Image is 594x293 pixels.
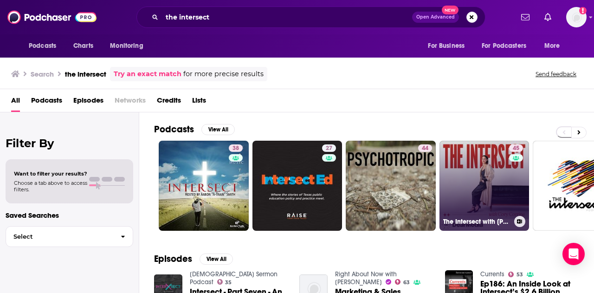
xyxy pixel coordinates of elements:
[541,9,555,25] a: Show notifications dropdown
[154,124,194,135] h2: Podcasts
[422,144,428,153] span: 44
[6,211,133,220] p: Saved Searches
[201,124,235,135] button: View All
[416,15,455,20] span: Open Advanced
[346,141,436,231] a: 44
[335,270,397,286] a: Right About Now with Ryan Alford
[190,270,278,286] a: NorthStar Church Sermon Podcast
[232,144,239,153] span: 38
[159,141,249,231] a: 38
[482,39,526,52] span: For Podcasters
[14,180,87,193] span: Choose a tab above to access filters.
[7,8,97,26] img: Podchaser - Follow, Share and Rate Podcasts
[566,7,587,27] button: Show profile menu
[579,7,587,14] svg: Add a profile image
[412,12,459,23] button: Open AdvancedNew
[14,170,87,177] span: Want to filter your results?
[11,93,20,112] a: All
[6,137,133,150] h2: Filter By
[538,37,572,55] button: open menu
[443,218,510,226] h3: The Intersect with [PERSON_NAME]
[517,273,523,277] span: 53
[513,144,519,153] span: 45
[533,70,579,78] button: Send feedback
[73,39,93,52] span: Charts
[115,93,146,112] span: Networks
[154,253,192,265] h2: Episodes
[480,270,504,278] a: Currents
[192,93,206,112] a: Lists
[136,7,485,28] div: Search podcasts, credits, & more...
[67,37,99,55] a: Charts
[157,93,181,112] a: Credits
[395,279,410,285] a: 63
[566,7,587,27] img: User Profile
[229,144,243,152] a: 38
[154,124,235,135] a: PodcastsView All
[22,37,68,55] button: open menu
[566,7,587,27] span: Logged in as SarahCBreivogel
[428,39,465,52] span: For Business
[403,280,410,285] span: 63
[183,69,264,79] span: for more precise results
[110,39,143,52] span: Monitoring
[476,37,540,55] button: open menu
[509,144,523,152] a: 45
[442,6,458,14] span: New
[73,93,103,112] a: Episodes
[326,144,332,153] span: 27
[6,226,133,247] button: Select
[421,37,476,55] button: open menu
[65,70,106,78] h3: the intersect
[225,280,232,285] span: 35
[322,144,336,152] a: 27
[31,70,54,78] h3: Search
[508,272,523,277] a: 53
[517,9,533,25] a: Show notifications dropdown
[31,93,62,112] a: Podcasts
[114,69,181,79] a: Try an exact match
[29,39,56,52] span: Podcasts
[418,144,432,152] a: 44
[6,234,113,240] span: Select
[252,141,342,231] a: 27
[103,37,155,55] button: open menu
[217,279,232,285] a: 35
[439,141,529,231] a: 45The Intersect with [PERSON_NAME]
[544,39,560,52] span: More
[162,10,412,25] input: Search podcasts, credits, & more...
[562,243,585,265] div: Open Intercom Messenger
[200,254,233,265] button: View All
[154,253,233,265] a: EpisodesView All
